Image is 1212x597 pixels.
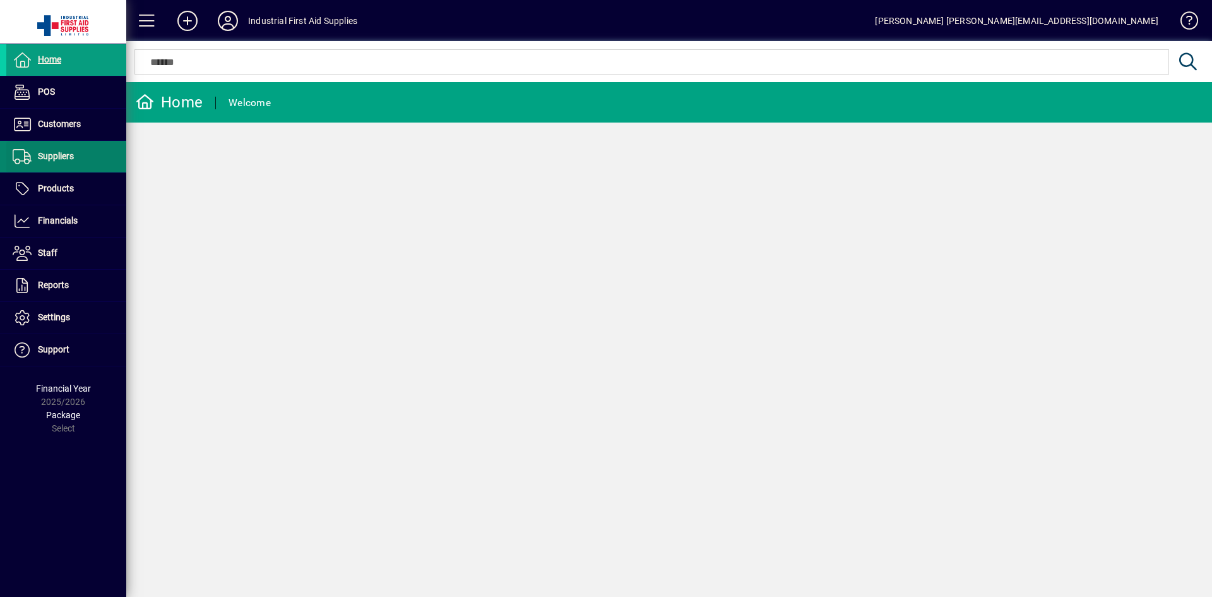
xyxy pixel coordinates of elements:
[6,302,126,334] a: Settings
[6,141,126,172] a: Suppliers
[6,238,126,269] a: Staff
[1171,3,1196,44] a: Knowledge Base
[875,11,1158,31] div: [PERSON_NAME] [PERSON_NAME][EMAIL_ADDRESS][DOMAIN_NAME]
[36,383,91,394] span: Financial Year
[38,344,69,354] span: Support
[38,248,57,258] span: Staff
[6,334,126,366] a: Support
[6,76,126,108] a: POS
[6,109,126,140] a: Customers
[46,410,80,420] span: Package
[38,215,78,226] span: Financials
[6,205,126,237] a: Financials
[208,9,248,32] button: Profile
[38,312,70,322] span: Settings
[38,183,74,193] span: Products
[6,270,126,301] a: Reports
[38,280,69,290] span: Reports
[38,119,81,129] span: Customers
[248,11,357,31] div: Industrial First Aid Supplies
[6,173,126,205] a: Products
[136,92,203,112] div: Home
[38,54,61,64] span: Home
[167,9,208,32] button: Add
[38,87,55,97] span: POS
[38,151,74,161] span: Suppliers
[229,93,271,113] div: Welcome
